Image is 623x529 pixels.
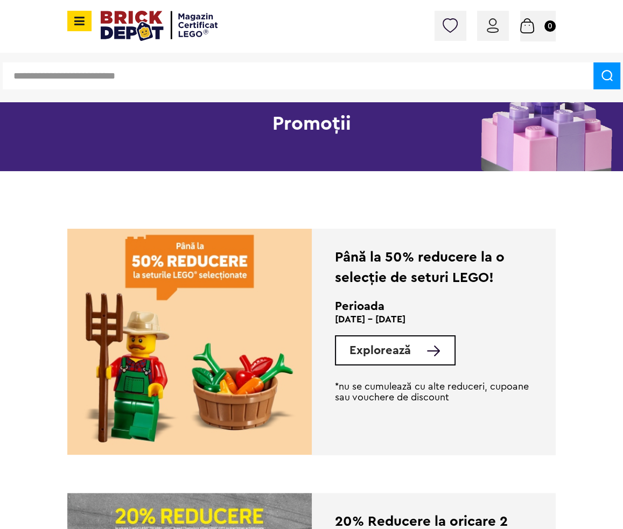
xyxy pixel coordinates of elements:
[335,314,533,325] p: [DATE] - [DATE]
[335,381,533,403] p: *nu se cumulează cu alte reduceri, cupoane sau vouchere de discount
[335,247,533,288] div: Până la 50% reducere la o selecție de seturi LEGO!
[335,299,533,314] h2: Perioada
[544,20,556,32] small: 0
[349,344,454,356] a: Explorează
[349,344,411,356] span: Explorează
